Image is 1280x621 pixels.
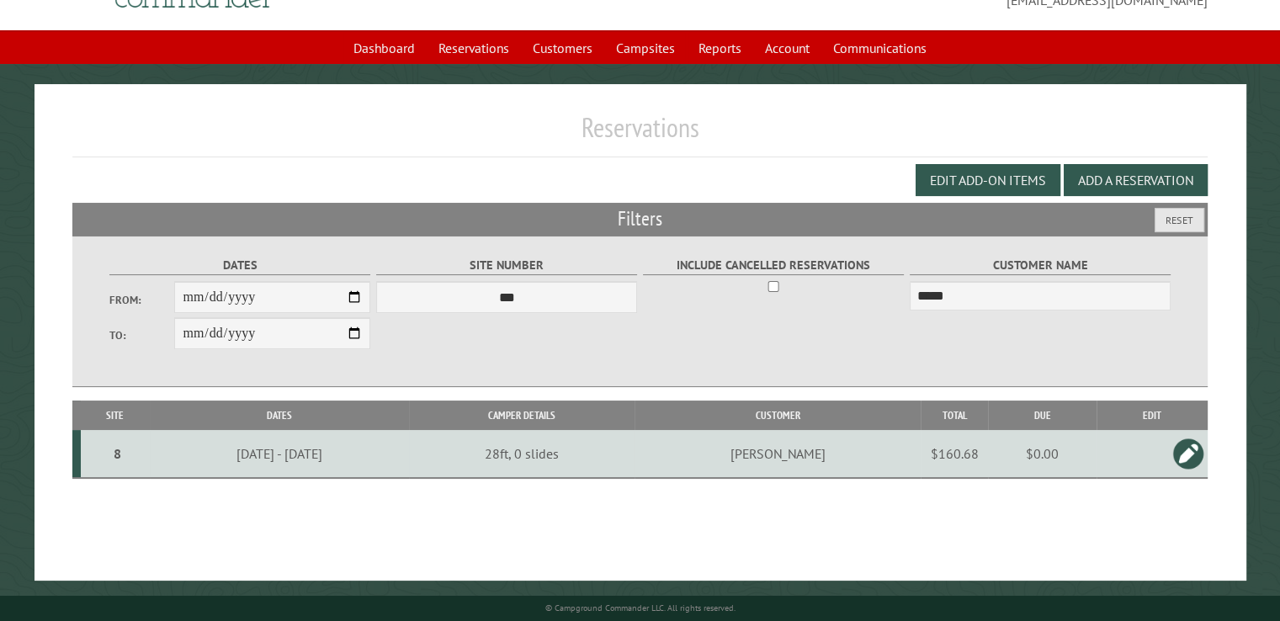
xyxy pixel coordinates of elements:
label: Site Number [376,256,638,275]
a: Communications [823,32,937,64]
th: Camper Details [409,401,635,430]
label: From: [109,292,175,308]
button: Reset [1155,208,1204,232]
a: Dashboard [343,32,425,64]
a: Account [755,32,820,64]
td: $0.00 [988,430,1097,478]
th: Due [988,401,1097,430]
button: Edit Add-on Items [916,164,1060,196]
a: Reservations [428,32,519,64]
label: Dates [109,256,371,275]
div: [DATE] - [DATE] [152,445,406,462]
th: Dates [150,401,409,430]
h1: Reservations [72,111,1208,157]
th: Edit [1097,401,1208,430]
div: 8 [88,445,146,462]
td: 28ft, 0 slides [409,430,635,478]
small: © Campground Commander LLC. All rights reserved. [545,602,736,613]
a: Customers [523,32,603,64]
label: To: [109,327,175,343]
label: Customer Name [910,256,1171,275]
button: Add a Reservation [1064,164,1208,196]
h2: Filters [72,203,1208,235]
th: Customer [635,401,921,430]
th: Site [81,401,150,430]
a: Campsites [606,32,685,64]
th: Total [921,401,988,430]
td: [PERSON_NAME] [635,430,921,478]
a: Reports [688,32,752,64]
label: Include Cancelled Reservations [643,256,905,275]
td: $160.68 [921,430,988,478]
